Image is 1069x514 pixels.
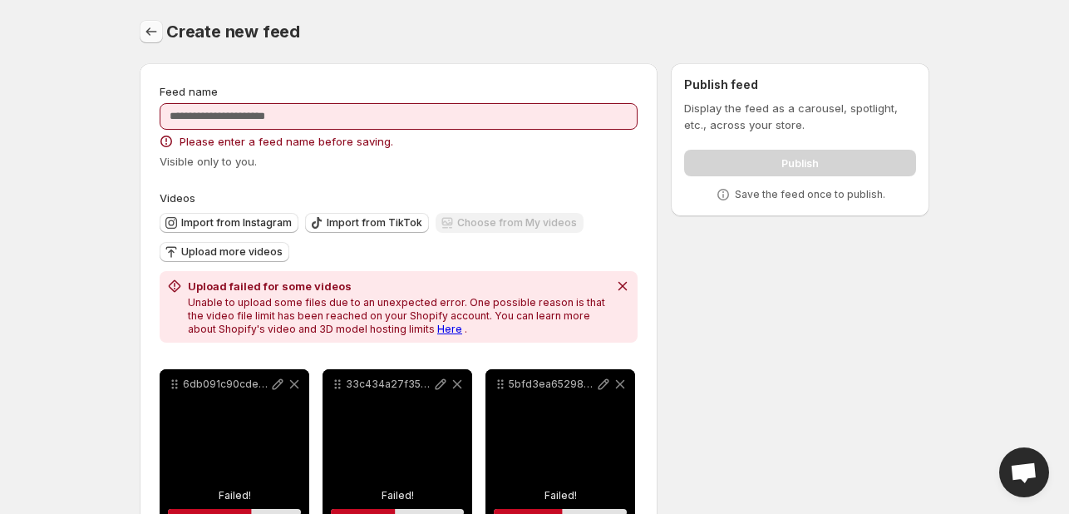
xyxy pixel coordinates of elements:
span: Upload more videos [181,245,283,259]
span: Videos [160,191,195,205]
p: Unable to upload some files due to an unexpected error. One possible reason is that the video fil... [188,296,608,336]
button: Dismiss notification [611,274,634,298]
span: Create new feed [166,22,300,42]
span: Please enter a feed name before saving. [180,133,393,150]
span: Feed name [160,85,218,98]
h2: Publish feed [684,77,916,93]
p: 5bfd3ea6529812824c87d493bc24506e [509,378,595,391]
a: Open chat [999,447,1049,497]
p: Display the feed as a carousel, spotlight, etc., across your store. [684,100,916,133]
p: Save the feed once to publish. [735,188,885,201]
h2: Upload failed for some videos [188,278,608,294]
a: Here [437,323,462,335]
button: Settings [140,20,163,43]
button: Import from TikTok [305,213,429,233]
button: Import from Instagram [160,213,298,233]
span: Import from Instagram [181,216,292,230]
span: Import from TikTok [327,216,422,230]
button: Upload more videos [160,242,289,262]
p: 33c434a27f354617d336f81d3a3258ac [346,378,432,391]
p: 6db091c90cde3ac5fe32a9182ed012d6 [183,378,269,391]
span: Visible only to you. [160,155,257,168]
